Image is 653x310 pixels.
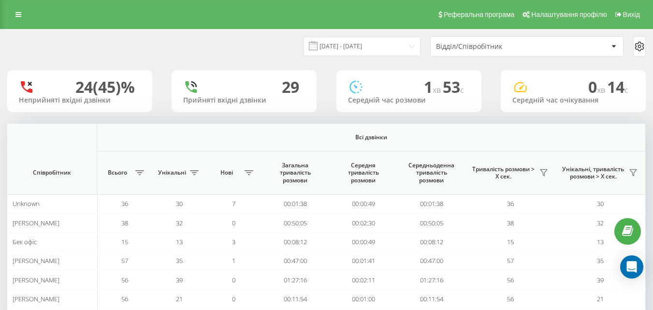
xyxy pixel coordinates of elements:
td: 00:50:05 [261,213,329,232]
span: 0 [232,219,235,227]
div: Неприйняті вхідні дзвінки [19,96,141,104]
td: 00:00:49 [329,233,397,251]
span: 32 [597,219,604,227]
span: Унікальні [157,169,187,177]
span: c [624,85,628,95]
span: 35 [597,256,604,265]
td: 00:47:00 [397,251,465,270]
td: 00:47:00 [261,251,329,270]
span: Всі дзвінки [129,133,613,141]
span: [PERSON_NAME] [13,256,59,265]
td: 00:01:41 [329,251,397,270]
span: хв [597,85,607,95]
span: 53 [443,76,464,97]
span: 39 [176,276,183,284]
span: 1 [424,76,443,97]
span: 36 [507,199,514,208]
span: Unknown [13,199,40,208]
div: Open Intercom Messenger [620,255,643,279]
span: Тривалість розмови > Х сек. [470,165,536,180]
td: 00:00:49 [329,194,397,213]
td: 01:27:16 [261,270,329,289]
span: 38 [121,219,128,227]
div: 29 [282,78,299,96]
span: 30 [176,199,183,208]
span: 36 [121,199,128,208]
span: Унікальні, тривалість розмови > Х сек. [561,165,626,180]
span: 30 [597,199,604,208]
span: c [460,85,464,95]
td: 00:02:30 [329,213,397,232]
div: Відділ/Співробітник [436,43,551,51]
span: Всього [102,169,132,177]
span: [PERSON_NAME] [13,219,59,227]
span: 56 [507,295,514,303]
span: 21 [176,295,183,303]
span: 21 [597,295,604,303]
span: 14 [607,76,628,97]
td: 00:01:38 [261,194,329,213]
span: 1 [232,256,235,265]
span: Реферальна програма [444,11,515,18]
td: 00:08:12 [397,233,465,251]
td: 00:01:38 [397,194,465,213]
td: 00:11:54 [261,290,329,309]
span: Співробітник [16,169,88,177]
span: 56 [507,276,514,284]
span: 13 [597,237,604,246]
td: 00:02:11 [329,270,397,289]
span: 3 [232,237,235,246]
span: 57 [121,256,128,265]
div: Прийняті вхідні дзвінки [183,96,305,104]
span: Загальна тривалість розмови [269,162,321,184]
span: хв [433,85,443,95]
span: Бек офіс [13,237,37,246]
div: Середній час очікування [512,96,634,104]
span: 15 [507,237,514,246]
span: 56 [121,276,128,284]
span: 0 [232,276,235,284]
td: 00:08:12 [261,233,329,251]
span: 39 [597,276,604,284]
span: Середня тривалість розмови [337,162,390,184]
div: Середній час розмови [348,96,470,104]
span: Середньоденна тривалість розмови [405,162,458,184]
td: 00:01:00 [329,290,397,309]
td: 00:50:05 [397,213,465,232]
span: 0 [232,295,235,303]
span: [PERSON_NAME] [13,276,59,284]
span: 13 [176,237,183,246]
span: 56 [121,295,128,303]
span: Вихід [623,11,640,18]
span: [PERSON_NAME] [13,295,59,303]
span: 0 [588,76,607,97]
span: 57 [507,256,514,265]
td: 00:11:54 [397,290,465,309]
div: 24 (45)% [75,78,135,96]
span: 7 [232,199,235,208]
span: 38 [507,219,514,227]
span: Нові [211,169,242,177]
td: 01:27:16 [397,270,465,289]
span: 35 [176,256,183,265]
span: 15 [121,237,128,246]
span: 32 [176,219,183,227]
span: Налаштування профілю [531,11,607,18]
